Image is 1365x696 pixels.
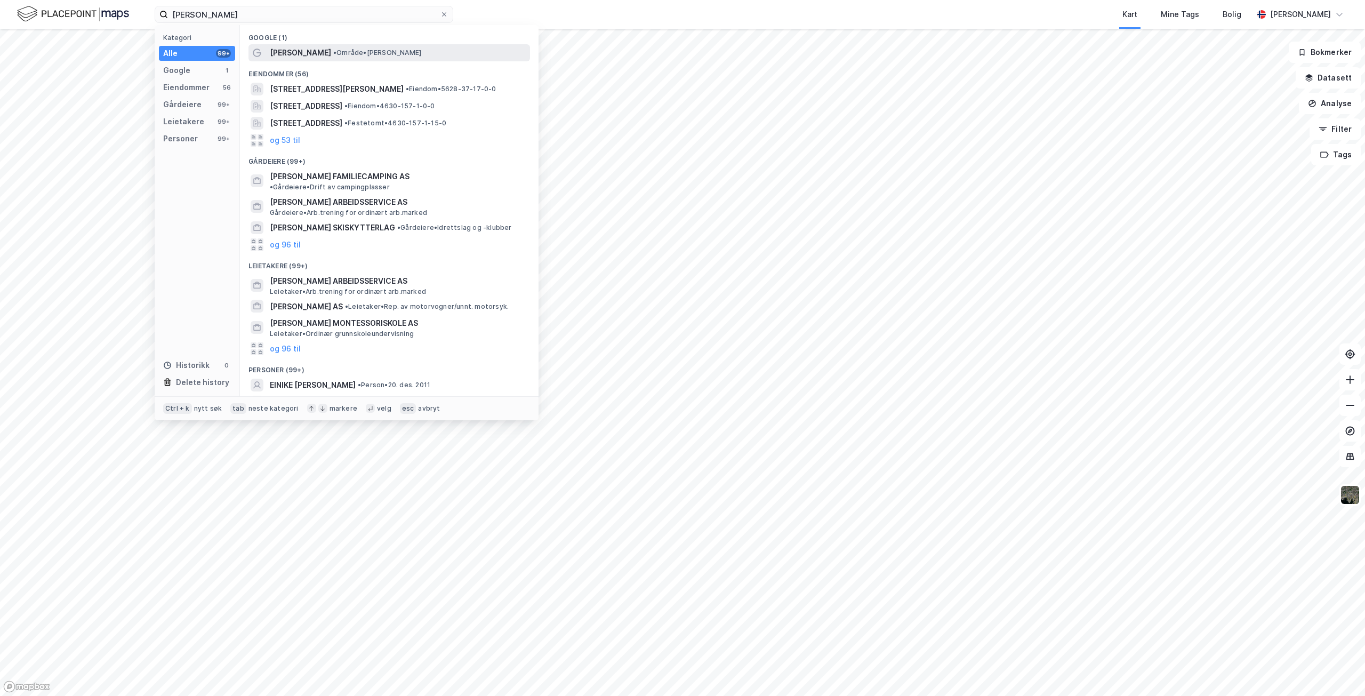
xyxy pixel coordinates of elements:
button: Filter [1310,118,1361,140]
span: • [397,223,400,231]
div: velg [377,404,391,413]
input: Søk på adresse, matrikkel, gårdeiere, leietakere eller personer [168,6,440,22]
button: Bokmerker [1289,42,1361,63]
div: Kontrollprogram for chat [1312,645,1365,696]
span: Eiendom • 4630-157-1-0-0 [344,102,435,110]
iframe: Chat Widget [1312,645,1365,696]
div: Google (1) [240,25,539,44]
span: [STREET_ADDRESS] [270,100,342,113]
span: • [344,119,348,127]
div: Eiendommer (56) [240,61,539,81]
span: Leietaker • Ordinær grunnskoleundervisning [270,330,414,338]
span: [PERSON_NAME] SKISKYTTERLAG [270,221,395,234]
div: Eiendommer [163,81,210,94]
div: neste kategori [248,404,299,413]
div: 99+ [216,49,231,58]
button: Datasett [1296,67,1361,89]
span: Eiendom • 5628-37-17-0-0 [406,85,496,93]
span: [STREET_ADDRESS][PERSON_NAME] [270,83,404,95]
div: tab [230,403,246,414]
div: Google [163,64,190,77]
div: 99+ [216,100,231,109]
button: og 96 til [270,238,301,251]
img: logo.f888ab2527a4732fd821a326f86c7f29.svg [17,5,129,23]
button: og 53 til [270,134,300,147]
div: Gårdeiere (99+) [240,149,539,168]
span: EINIKE [PERSON_NAME] [270,379,356,391]
span: Festetomt • 4630-157-1-15-0 [344,119,446,127]
span: Leietaker • Arb.trening for ordinært arb.marked [270,287,426,296]
span: • [406,85,409,93]
span: Leietaker • Rep. av motorvogner/unnt. motorsyk. [345,302,509,311]
a: Mapbox homepage [3,681,50,693]
span: [PERSON_NAME] [270,46,331,59]
button: Analyse [1299,93,1361,114]
div: markere [330,404,357,413]
div: Delete history [176,376,229,389]
span: [PERSON_NAME] MONTESSORISKOLE AS [270,317,526,330]
div: Alle [163,47,178,60]
button: og 96 til [270,342,301,355]
img: 9k= [1340,485,1360,505]
div: Mine Tags [1161,8,1199,21]
span: Gårdeiere • Arb.trening for ordinært arb.marked [270,209,427,217]
div: 99+ [216,117,231,126]
span: Område • [PERSON_NAME] [333,49,421,57]
div: Historikk [163,359,210,372]
div: [PERSON_NAME] [1270,8,1331,21]
span: Person • 20. des. 2011 [358,381,430,389]
span: • [344,102,348,110]
span: • [358,381,361,389]
div: Bolig [1223,8,1241,21]
div: esc [400,403,416,414]
span: [PERSON_NAME] ARBEIDSSERVICE AS [270,196,526,209]
span: [PERSON_NAME] AS [270,300,343,313]
span: [PERSON_NAME] ARBEIDSSERVICE AS [270,275,526,287]
div: Kategori [163,34,235,42]
span: Gårdeiere • Drift av campingplasser [270,183,390,191]
span: Gårdeiere • Idrettslag og -klubber [397,223,512,232]
div: Personer (99+) [240,357,539,377]
div: Kart [1122,8,1137,21]
div: nytt søk [194,404,222,413]
div: Gårdeiere [163,98,202,111]
span: • [270,183,273,191]
div: 1 [222,66,231,75]
div: Leietakere [163,115,204,128]
div: Leietakere (99+) [240,253,539,273]
div: Ctrl + k [163,403,192,414]
div: avbryt [418,404,440,413]
span: • [345,302,348,310]
span: • [333,49,336,57]
div: Personer [163,132,198,145]
span: [PERSON_NAME] FAMILIECAMPING AS [270,170,409,183]
div: 56 [222,83,231,92]
div: 0 [222,361,231,370]
div: 99+ [216,134,231,143]
button: Tags [1311,144,1361,165]
span: [STREET_ADDRESS] [270,117,342,130]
